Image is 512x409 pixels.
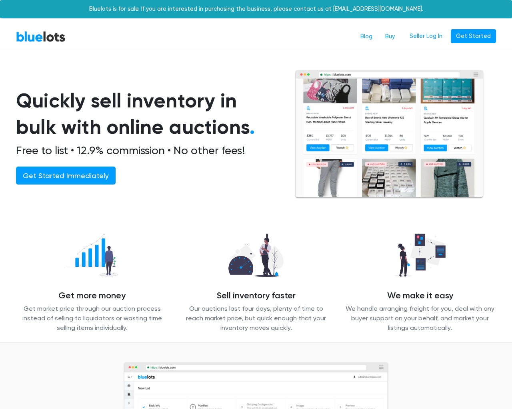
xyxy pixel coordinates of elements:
[250,115,255,139] span: .
[16,87,275,141] h1: Quickly sell inventory in bulk with online auctions
[354,29,379,44] a: Blog
[180,291,332,301] h4: Sell inventory faster
[344,291,496,301] h4: We make it easy
[451,29,496,44] a: Get Started
[404,29,448,44] a: Seller Log In
[16,304,168,333] p: Get market price through our auction process instead of selling to liquidators or wasting time se...
[344,304,496,333] p: We handle arranging freight for you, deal with any buyer support on your behalf, and market your ...
[388,229,452,281] img: we_manage-77d26b14627abc54d025a00e9d5ddefd645ea4957b3cc0d2b85b0966dac19dae.png
[222,229,290,281] img: sell_faster-bd2504629311caa3513348c509a54ef7601065d855a39eafb26c6393f8aa8a46.png
[16,167,116,185] a: Get Started Immediately
[294,70,484,199] img: browserlots-effe8949e13f0ae0d7b59c7c387d2f9fb811154c3999f57e71a08a1b8b46c466.png
[16,144,275,157] h2: Free to list • 12.9% commission • No other fees!
[16,291,168,301] h4: Get more money
[59,229,125,281] img: recover_more-49f15717009a7689fa30a53869d6e2571c06f7df1acb54a68b0676dd95821868.png
[180,304,332,333] p: Our auctions last four days, plenty of time to reach market price, but quick enough that your inv...
[379,29,401,44] a: Buy
[16,31,66,42] a: BlueLots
